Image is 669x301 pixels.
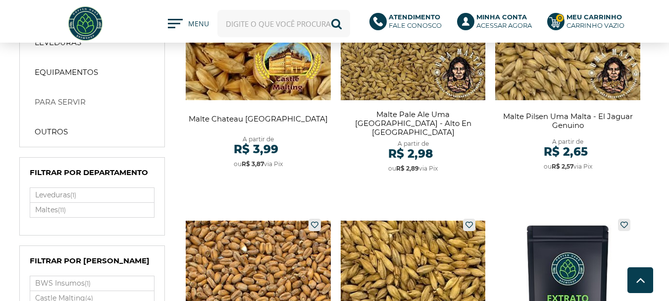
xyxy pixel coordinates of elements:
a: BWS Insumos(1) [30,276,154,291]
small: (1) [70,191,76,199]
b: Minha Conta [476,13,527,21]
small: (11) [58,206,66,214]
label: BWS Insumos [30,276,154,291]
a: Leveduras(1) [30,188,154,202]
strong: Para Servir [35,97,86,107]
b: Meu Carrinho [566,13,622,21]
strong: Leveduras [35,38,81,48]
strong: 0 [556,14,564,22]
strong: Outros [35,127,68,137]
h4: Filtrar por [PERSON_NAME] [30,256,154,271]
button: MENU [168,19,207,29]
input: Digite o que você procura [217,10,350,37]
a: Minha ContaAcessar agora [457,13,537,35]
h4: Filtrar por Departamento [30,168,154,182]
label: Leveduras [30,188,154,202]
a: Maltes(11) [30,203,154,217]
a: Equipamentos [25,62,159,82]
a: Leveduras [25,33,159,53]
small: (1) [85,280,91,287]
strong: Equipamentos [35,67,98,77]
label: Maltes [30,203,154,217]
div: Carrinho Vazio [566,21,624,30]
span: MENU [188,19,207,34]
a: Outros [25,122,159,142]
img: Hopfen Haus BrewShop [67,5,104,42]
p: Fale conosco [389,13,442,30]
b: Atendimento [389,13,440,21]
a: Para Servir [25,92,159,112]
p: Acessar agora [476,13,532,30]
button: Buscar [323,10,350,37]
a: AtendimentoFale conosco [369,13,447,35]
